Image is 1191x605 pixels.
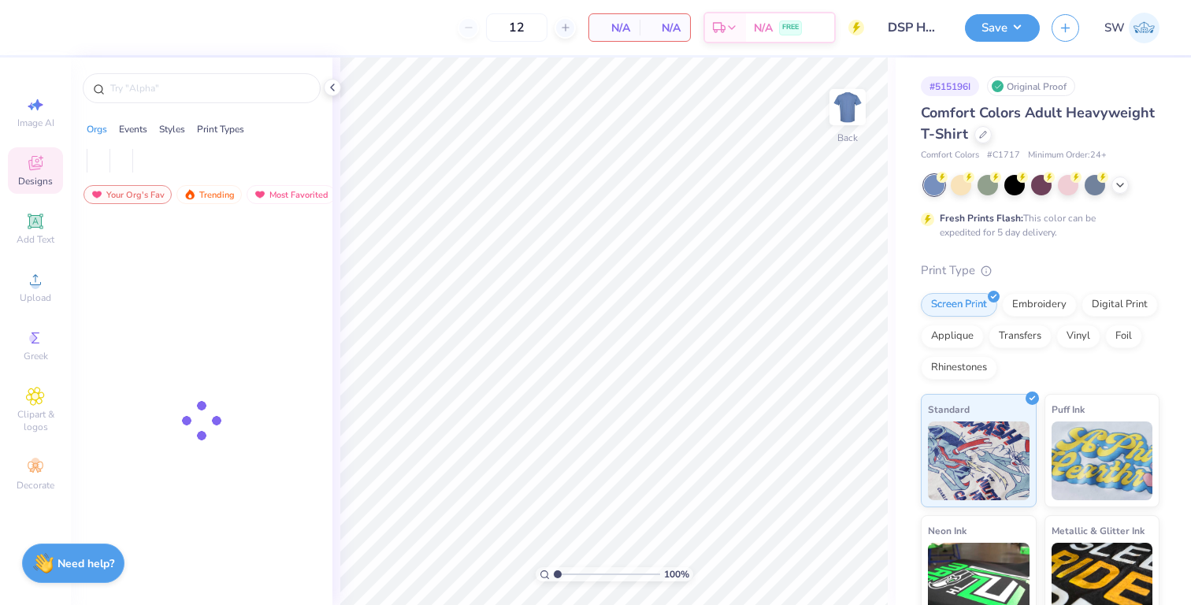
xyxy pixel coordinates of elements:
span: Standard [928,401,970,418]
span: Metallic & Glitter Ink [1052,522,1145,539]
img: most_fav.gif [91,189,103,200]
div: This color can be expedited for 5 day delivery. [940,211,1133,239]
strong: Need help? [58,556,114,571]
div: Print Type [921,262,1159,280]
span: Puff Ink [1052,401,1085,418]
span: Comfort Colors Adult Heavyweight T-Shirt [921,103,1155,143]
input: Untitled Design [876,12,953,43]
span: Add Text [17,233,54,246]
span: SW [1104,19,1125,37]
div: Vinyl [1056,325,1100,348]
span: Minimum Order: 24 + [1028,149,1107,162]
span: Neon Ink [928,522,967,539]
div: Embroidery [1002,293,1077,317]
span: N/A [599,20,630,36]
div: Rhinestones [921,356,997,380]
span: Upload [20,291,51,304]
div: Original Proof [987,76,1075,96]
div: Digital Print [1082,293,1158,317]
div: Print Types [197,122,244,136]
input: Try "Alpha" [109,80,310,96]
div: Your Org's Fav [83,185,172,204]
img: trending.gif [184,189,196,200]
span: Comfort Colors [921,149,979,162]
img: most_fav.gif [254,189,266,200]
a: SW [1104,13,1159,43]
div: Screen Print [921,293,997,317]
div: Most Favorited [247,185,336,204]
div: # 515196I [921,76,979,96]
span: Image AI [17,117,54,129]
div: Orgs [87,122,107,136]
span: 100 % [664,567,689,581]
span: FREE [782,22,799,33]
div: Trending [176,185,242,204]
span: Decorate [17,479,54,492]
strong: Fresh Prints Flash: [940,212,1023,225]
div: Styles [159,122,185,136]
div: Transfers [989,325,1052,348]
span: Clipart & logos [8,408,63,433]
div: Back [837,131,858,145]
img: Back [832,91,863,123]
span: Designs [18,175,53,187]
span: N/A [649,20,681,36]
img: Sarah Weis [1129,13,1159,43]
div: Events [119,122,147,136]
button: Save [965,14,1040,42]
img: Puff Ink [1052,421,1153,500]
div: Foil [1105,325,1142,348]
div: Applique [921,325,984,348]
img: Standard [928,421,1030,500]
span: # C1717 [987,149,1020,162]
span: N/A [754,20,773,36]
span: Greek [24,350,48,362]
input: – – [486,13,547,42]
